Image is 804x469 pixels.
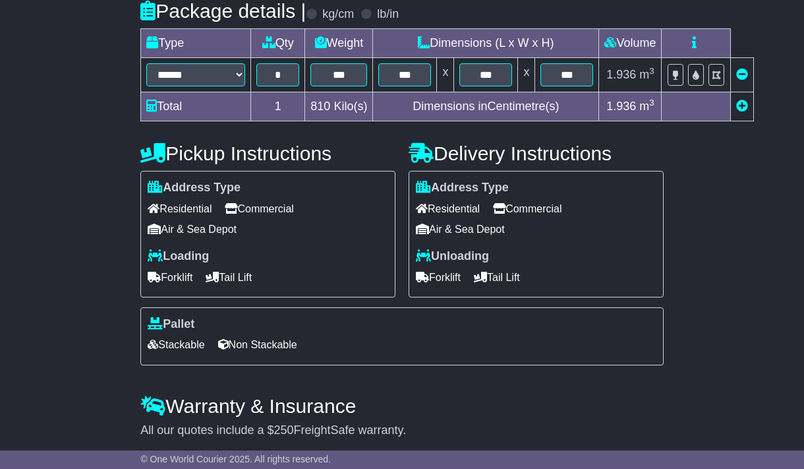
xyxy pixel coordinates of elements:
[148,317,194,332] label: Pallet
[518,58,535,92] td: x
[140,395,663,417] h4: Warranty & Insurance
[416,199,480,219] span: Residential
[148,249,209,264] label: Loading
[474,267,520,288] span: Tail Lift
[218,334,297,355] span: Non Stackable
[148,181,241,195] label: Address Type
[736,68,748,81] a: Remove this item
[148,199,212,219] span: Residential
[377,7,399,22] label: lb/in
[409,142,664,164] h4: Delivery Instructions
[140,454,331,464] span: © One World Courier 2025. All rights reserved.
[225,199,293,219] span: Commercial
[736,100,748,113] a: Add new item
[416,219,505,239] span: Air & Sea Depot
[206,267,252,288] span: Tail Lift
[148,267,192,288] span: Forklift
[305,29,373,58] td: Weight
[606,68,636,81] span: 1.936
[373,29,599,58] td: Dimensions (L x W x H)
[416,267,461,288] span: Forklift
[140,142,395,164] h4: Pickup Instructions
[273,423,293,437] span: 250
[373,92,599,121] td: Dimensions in Centimetre(s)
[251,29,305,58] td: Qty
[305,92,373,121] td: Kilo(s)
[437,58,454,92] td: x
[639,68,654,81] span: m
[493,199,561,219] span: Commercial
[141,29,251,58] td: Type
[599,29,662,58] td: Volume
[251,92,305,121] td: 1
[649,98,654,108] sup: 3
[310,100,330,113] span: 810
[322,7,354,22] label: kg/cm
[606,100,636,113] span: 1.936
[639,100,654,113] span: m
[649,66,654,76] sup: 3
[416,249,489,264] label: Unloading
[140,423,663,438] div: All our quotes include a $ FreightSafe warranty.
[148,219,237,239] span: Air & Sea Depot
[416,181,509,195] label: Address Type
[141,92,251,121] td: Total
[148,334,204,355] span: Stackable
